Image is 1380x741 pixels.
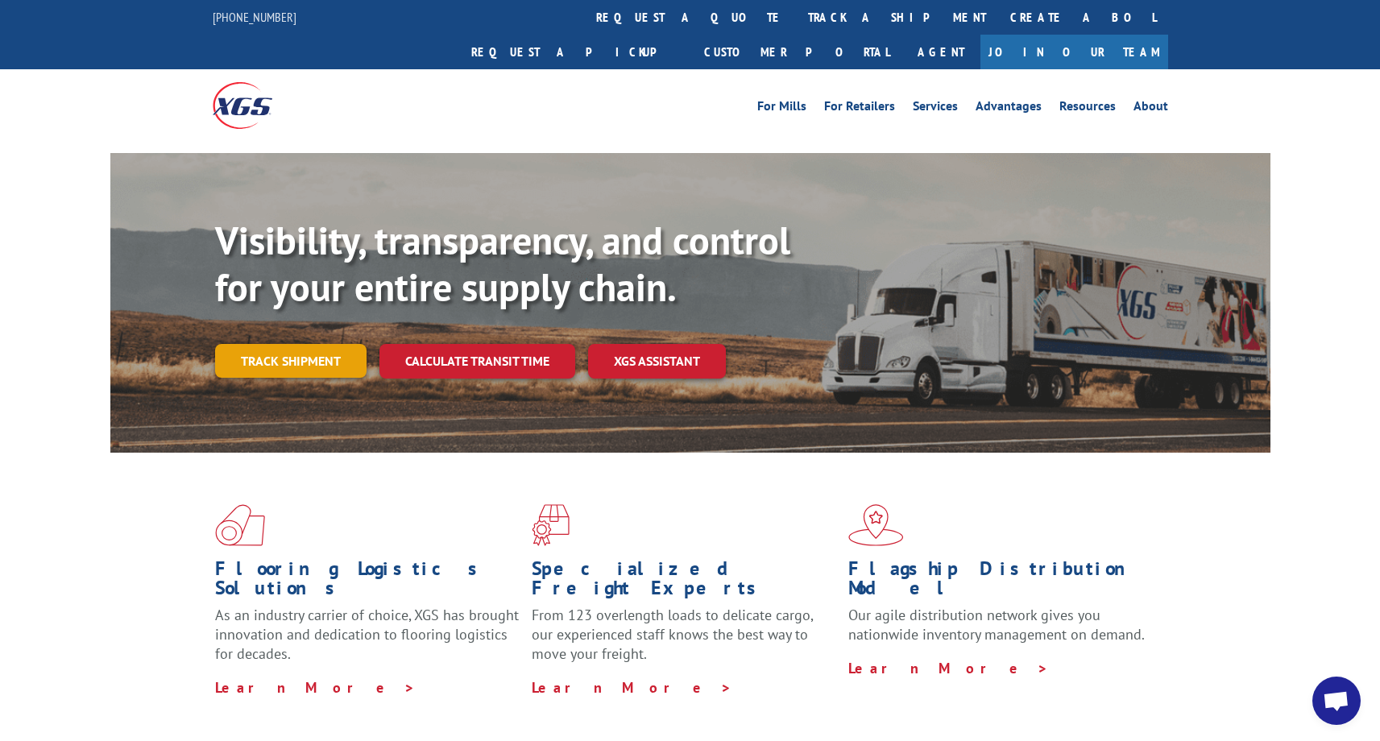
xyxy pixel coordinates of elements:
[532,559,836,606] h1: Specialized Freight Experts
[913,100,958,118] a: Services
[824,100,895,118] a: For Retailers
[757,100,806,118] a: For Mills
[532,504,570,546] img: xgs-icon-focused-on-flooring-red
[532,678,732,697] a: Learn More >
[848,659,1049,677] a: Learn More >
[459,35,692,69] a: Request a pickup
[692,35,901,69] a: Customer Portal
[848,559,1153,606] h1: Flagship Distribution Model
[1133,100,1168,118] a: About
[532,606,836,677] p: From 123 overlength loads to delicate cargo, our experienced staff knows the best way to move you...
[901,35,980,69] a: Agent
[215,215,790,312] b: Visibility, transparency, and control for your entire supply chain.
[215,504,265,546] img: xgs-icon-total-supply-chain-intelligence-red
[588,344,726,379] a: XGS ASSISTANT
[215,606,519,663] span: As an industry carrier of choice, XGS has brought innovation and dedication to flooring logistics...
[213,9,296,25] a: [PHONE_NUMBER]
[848,504,904,546] img: xgs-icon-flagship-distribution-model-red
[215,559,520,606] h1: Flooring Logistics Solutions
[976,100,1042,118] a: Advantages
[379,344,575,379] a: Calculate transit time
[1312,677,1361,725] div: Open chat
[1059,100,1116,118] a: Resources
[848,606,1145,644] span: Our agile distribution network gives you nationwide inventory management on demand.
[215,678,416,697] a: Learn More >
[980,35,1168,69] a: Join Our Team
[215,344,367,378] a: Track shipment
